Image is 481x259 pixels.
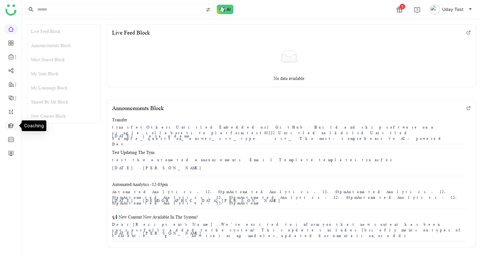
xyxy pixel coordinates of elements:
div: Announcements Block [27,39,100,53]
div: test the automated announcements Email Template templates transfer [112,157,393,163]
div: Dear [Recipient's Name], We’re excited to inform you that new content has been successfully added... [112,222,466,239]
img: avatar [430,4,440,14]
div: Announcements Block [112,105,164,112]
div: Automated Analytics -12-03pmAutomated Analytics -12-03pmAutomated Analytics -12-03pmAutomated Ana... [112,189,466,206]
div: 📢 New Content Now Available in the System! [112,214,198,220]
div: My Stats Block [27,67,100,81]
div: Most Shared Block [27,53,100,67]
div: 1 [400,4,405,9]
div: [PERSON_NAME] [143,230,205,236]
div: trnasfer Others Untitled Embedded url GitHub · Build and ship software on a single, collaborative... [112,124,466,147]
div: Shared By Me Block [27,95,100,109]
img: ask-buddy-normal.svg [217,5,234,14]
div: [DATE] [112,230,137,236]
div: transfer [112,117,127,123]
span: Uday Test [442,6,463,13]
img: search-type.svg [206,7,211,12]
div: New Courses Block [27,109,100,123]
div: [DATE] [112,165,137,171]
div: My Learnings Block [27,81,100,95]
div: test updating the tym [112,149,154,156]
div: [DEMOGRAPHIC_DATA][PERSON_NAME] [143,198,284,203]
div: [DATE] [112,133,137,139]
div: [PERSON_NAME] [143,165,205,171]
div: [DATE] [112,198,137,203]
div: Automated Analytics -12-03pm [112,181,168,188]
div: Live Feed Block [27,24,100,39]
button: Uday Test [428,4,473,14]
img: logo [5,4,17,16]
div: Live Feed Block [112,29,150,36]
p: No data available [274,75,304,82]
div: Coaching [22,120,46,131]
div: jaya gdemo [143,133,190,139]
img: help.svg [414,7,420,13]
